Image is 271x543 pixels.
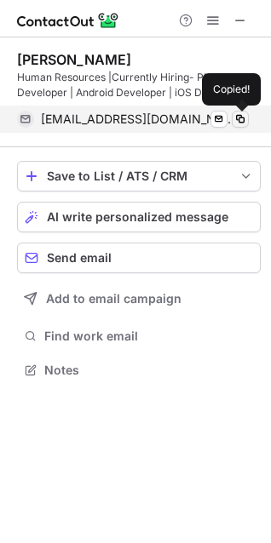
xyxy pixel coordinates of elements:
span: [EMAIL_ADDRESS][DOMAIN_NAME] [41,111,236,127]
div: [PERSON_NAME] [17,51,131,68]
button: save-profile-one-click [17,161,261,191]
span: Find work email [44,329,254,344]
span: Notes [44,363,254,378]
div: Save to List / ATS / CRM [47,169,231,183]
div: Human Resources |Currently Hiring- PHP Developer | Android Developer | iOS Developer | BDE | Qual... [17,70,261,100]
span: Add to email campaign [46,292,182,306]
button: Send email [17,243,261,273]
span: Send email [47,251,112,265]
button: AI write personalized message [17,202,261,232]
button: Find work email [17,324,261,348]
button: Notes [17,358,261,382]
img: ContactOut v5.3.10 [17,10,119,31]
span: AI write personalized message [47,210,228,224]
button: Add to email campaign [17,283,261,314]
